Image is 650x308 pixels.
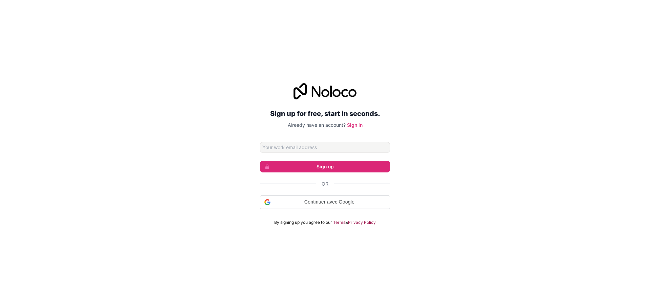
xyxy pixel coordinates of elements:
[322,181,328,187] span: Or
[274,220,332,225] span: By signing up you agree to our
[333,220,345,225] a: Terms
[345,220,348,225] span: &
[260,142,390,153] input: Email address
[347,122,363,128] a: Sign in
[273,198,386,206] span: Continuer avec Google
[288,122,346,128] span: Already have an account?
[260,108,390,120] h2: Sign up for free, start in seconds.
[260,161,390,172] button: Sign up
[260,195,390,209] div: Continuer avec Google
[348,220,376,225] a: Privacy Policy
